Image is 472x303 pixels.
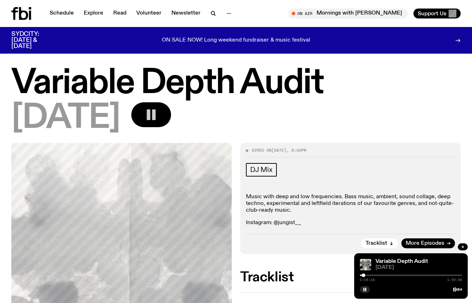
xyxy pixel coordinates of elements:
span: [DATE] [375,265,462,270]
a: Variable Depth Audit [375,259,428,264]
a: Newsletter [167,9,205,18]
p: Music with deep and low frequencies. Bass music, ambient, sound collage, deep techno, experimenta... [246,194,455,214]
a: DJ Mix [246,163,277,177]
img: A black and white Rorschach [360,259,371,270]
a: Volunteer [132,9,166,18]
span: , 8:00pm [286,147,306,153]
h3: SYDCITY: [DATE] & [DATE] [11,31,57,49]
button: On AirMornings with [PERSON_NAME] [288,9,408,18]
span: 0:04:18 [360,278,375,282]
p: ON SALE NOW! Long weekend fundraiser & music festival [162,37,310,44]
span: 1:59:58 [447,278,462,282]
a: Explore [79,9,108,18]
span: [DATE] [271,147,286,153]
a: Read [109,9,131,18]
span: Support Us [418,10,446,17]
span: Aired on [252,147,271,153]
span: DJ Mix [250,166,273,174]
span: Tracklist [366,241,387,246]
span: [DATE] [11,102,120,134]
a: More Episodes [401,238,455,248]
span: More Episodes [406,241,444,246]
h2: Tracklist [240,271,461,284]
p: Instagram: @jungist__ [246,220,455,226]
a: Schedule [45,9,78,18]
button: Tracklist [361,238,398,248]
h1: Variable Depth Audit [11,67,461,99]
button: Support Us [413,9,461,18]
